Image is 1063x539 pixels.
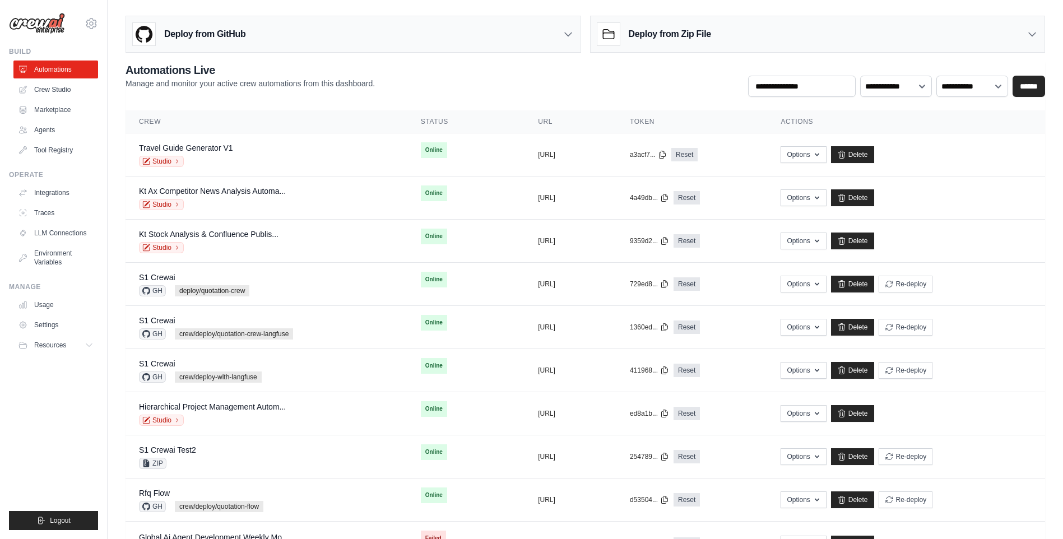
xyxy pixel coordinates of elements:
[139,489,170,498] a: Rfq Flow
[175,501,263,512] span: crew/deploy/quotation-flow
[781,319,826,336] button: Options
[674,234,700,248] a: Reset
[139,156,184,167] a: Studio
[831,189,874,206] a: Delete
[781,405,826,422] button: Options
[13,296,98,314] a: Usage
[421,315,447,331] span: Online
[879,276,933,292] button: Re-deploy
[524,110,616,133] th: URL
[421,272,447,287] span: Online
[767,110,1045,133] th: Actions
[781,362,826,379] button: Options
[139,242,184,253] a: Studio
[13,184,98,202] a: Integrations
[831,405,874,422] a: Delete
[674,407,700,420] a: Reset
[139,273,175,282] a: S1 Crewai
[13,204,98,222] a: Traces
[674,320,700,334] a: Reset
[831,233,874,249] a: Delete
[139,458,166,469] span: ZIP
[629,27,711,41] h3: Deploy from Zip File
[421,444,447,460] span: Online
[9,170,98,179] div: Operate
[831,448,874,465] a: Delete
[879,448,933,465] button: Re-deploy
[139,230,278,239] a: Kt Stock Analysis & Confluence Publis...
[13,101,98,119] a: Marketplace
[13,244,98,271] a: Environment Variables
[13,316,98,334] a: Settings
[139,285,166,296] span: GH
[879,362,933,379] button: Re-deploy
[630,150,667,159] button: a3acf7...
[421,229,447,244] span: Online
[421,401,447,417] span: Online
[13,81,98,99] a: Crew Studio
[407,110,524,133] th: Status
[13,141,98,159] a: Tool Registry
[139,328,166,340] span: GH
[34,341,66,350] span: Resources
[13,224,98,242] a: LLM Connections
[630,452,669,461] button: 254789...
[421,487,447,503] span: Online
[50,516,71,525] span: Logout
[126,62,375,78] h2: Automations Live
[630,366,669,375] button: 411968...
[831,362,874,379] a: Delete
[674,364,700,377] a: Reset
[139,445,196,454] a: S1 Crewai Test2
[9,282,98,291] div: Manage
[630,193,669,202] button: 4a49db...
[630,280,669,289] button: 729ed8...
[139,415,184,426] a: Studio
[674,493,700,507] a: Reset
[421,185,447,201] span: Online
[674,450,700,463] a: Reset
[421,142,447,158] span: Online
[139,143,233,152] a: Travel Guide Generator V1
[175,328,293,340] span: crew/deploy/quotation-crew-langfuse
[9,47,98,56] div: Build
[126,110,407,133] th: Crew
[9,13,65,34] img: Logo
[139,402,286,411] a: Hierarchical Project Management Autom...
[175,285,249,296] span: deploy/quotation-crew
[674,277,700,291] a: Reset
[139,187,286,196] a: Kt Ax Competitor News Analysis Automa...
[164,27,245,41] h3: Deploy from GitHub
[13,121,98,139] a: Agents
[616,110,768,133] th: Token
[9,511,98,530] button: Logout
[421,358,447,374] span: Online
[674,191,700,205] a: Reset
[781,233,826,249] button: Options
[139,199,184,210] a: Studio
[630,495,669,504] button: d53504...
[781,276,826,292] button: Options
[781,448,826,465] button: Options
[175,371,262,383] span: crew/deploy-with-langfuse
[126,78,375,89] p: Manage and monitor your active crew automations from this dashboard.
[879,319,933,336] button: Re-deploy
[831,491,874,508] a: Delete
[879,491,933,508] button: Re-deploy
[671,148,698,161] a: Reset
[831,146,874,163] a: Delete
[781,189,826,206] button: Options
[831,276,874,292] a: Delete
[630,409,669,418] button: ed8a1b...
[630,236,669,245] button: 9359d2...
[139,371,166,383] span: GH
[139,316,175,325] a: S1 Crewai
[781,146,826,163] button: Options
[831,319,874,336] a: Delete
[133,23,155,45] img: GitHub Logo
[13,336,98,354] button: Resources
[630,323,669,332] button: 1360ed...
[139,501,166,512] span: GH
[139,359,175,368] a: S1 Crewai
[781,491,826,508] button: Options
